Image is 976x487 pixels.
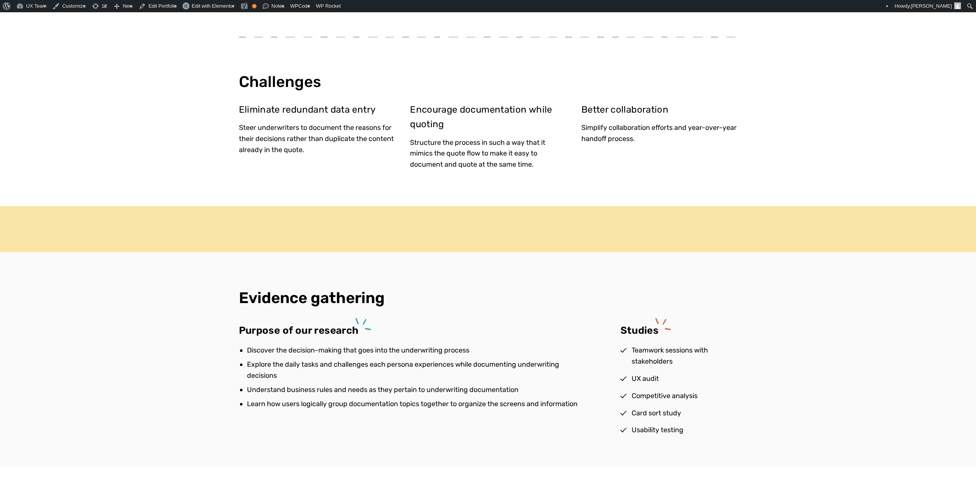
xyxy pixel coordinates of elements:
[247,359,590,381] li: Explore the daily tasks and challenges each persona experiences while documenting underwriting de...
[630,408,681,419] span: Card sort study
[911,3,952,9] span: [PERSON_NAME]
[239,73,737,91] h2: Challenges
[239,102,395,117] p: Eliminate redundant data entry
[151,0,178,7] span: Last Name
[239,286,307,310] span: Evidence
[10,107,298,113] span: Subscribe to UX Team newsletter.
[581,102,737,117] p: Better collaboration
[620,323,659,339] p: Studies
[311,289,385,307] span: gathering
[410,137,566,170] p: Structure the process in such a way that it mimics the quote flow to make it easy to document and...
[192,3,235,9] span: Edit with Elementor
[630,345,737,367] span: Teamwork sessions with stakeholders
[581,122,737,144] p: Simplify collaboration efforts and year-over-year handoff process.
[2,108,7,113] input: Subscribe to UX Team newsletter.
[239,323,359,339] p: Purpose of our research
[938,450,976,487] iframe: Chat Widget
[630,373,659,384] span: UX audit
[252,4,257,8] div: OK
[247,398,590,410] li: Learn how users logically group documentation topics together to organize the screens and informa...
[247,384,590,395] li: Understand business rules and needs as they pertain to underwriting documentation
[410,102,566,132] p: Encourage documentation while quoting
[630,425,683,436] span: Usability testing
[239,122,395,155] p: Steer underwriters to document the reasons for their decisions rather than duplicate the content ...
[630,390,698,402] span: Competitive analysis
[247,345,590,356] li: Discover the decision-making that goes into the underwriting process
